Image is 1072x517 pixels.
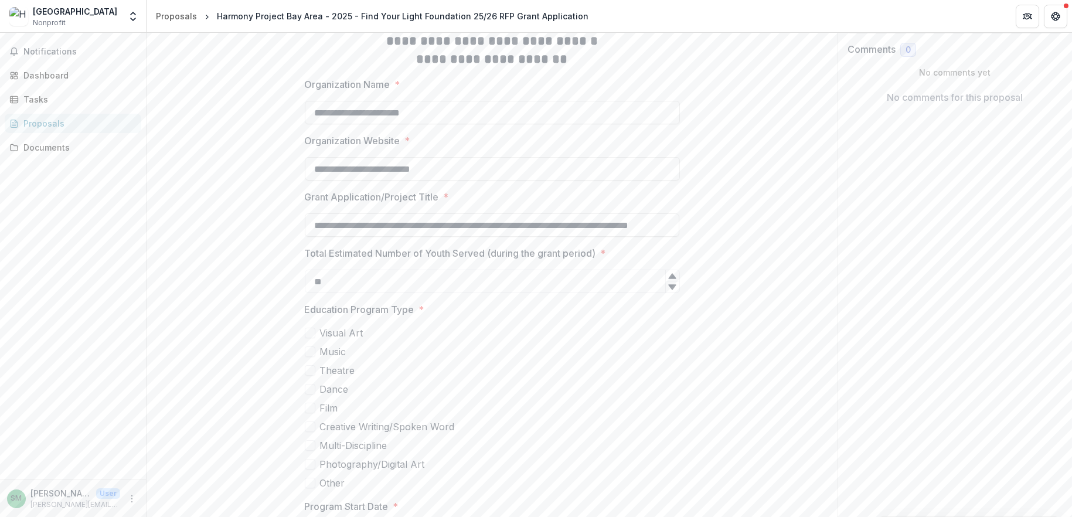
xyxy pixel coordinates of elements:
[23,117,132,130] div: Proposals
[848,66,1063,79] p: No comments yet
[5,66,141,85] a: Dashboard
[217,10,588,22] div: Harmony Project Bay Area - 2025 - Find Your Light Foundation 25/26 RFP Grant Application
[305,77,390,91] p: Organization Name
[320,457,425,471] span: Photography/Digital Art
[23,47,137,57] span: Notifications
[305,134,400,148] p: Organization Website
[11,495,22,502] div: Seth Mausner
[320,382,349,396] span: Dance
[23,141,132,154] div: Documents
[848,44,896,55] h2: Comments
[9,7,28,26] img: Harmony Project Bay Area
[151,8,202,25] a: Proposals
[5,114,141,133] a: Proposals
[5,90,141,109] a: Tasks
[320,326,363,340] span: Visual Art
[156,10,197,22] div: Proposals
[125,5,141,28] button: Open entity switcher
[1044,5,1067,28] button: Get Help
[320,363,355,377] span: Theatre
[320,438,387,453] span: Multi-Discipline
[151,8,593,25] nav: breadcrumb
[305,190,439,204] p: Grant Application/Project Title
[305,499,389,513] p: Program Start Date
[305,246,596,260] p: Total Estimated Number of Youth Served (during the grant period)
[320,401,338,415] span: Film
[1016,5,1039,28] button: Partners
[320,420,455,434] span: Creative Writing/Spoken Word
[23,93,132,106] div: Tasks
[887,90,1023,104] p: No comments for this proposal
[30,499,120,510] p: [PERSON_NAME][EMAIL_ADDRESS][PERSON_NAME][DOMAIN_NAME]
[125,492,139,506] button: More
[96,488,120,499] p: User
[906,45,911,55] span: 0
[320,476,345,490] span: Other
[305,302,414,317] p: Education Program Type
[5,42,141,61] button: Notifications
[23,69,132,81] div: Dashboard
[320,345,346,359] span: Music
[33,18,66,28] span: Nonprofit
[30,487,91,499] p: [PERSON_NAME]
[33,5,117,18] div: [GEOGRAPHIC_DATA]
[5,138,141,157] a: Documents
